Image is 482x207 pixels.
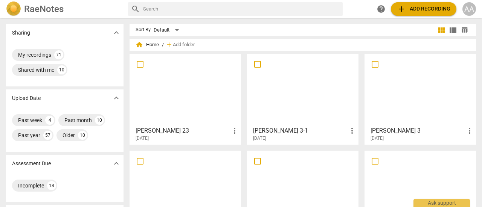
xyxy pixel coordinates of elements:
h2: RaeNotes [24,4,64,14]
h3: Tracy 3 [371,126,465,135]
button: Show more [111,158,122,169]
span: more_vert [348,126,357,135]
span: / [162,42,164,48]
div: 10 [78,131,87,140]
span: [DATE] [371,135,384,142]
button: Show more [111,92,122,104]
span: more_vert [465,126,474,135]
div: 10 [95,116,104,125]
div: 71 [54,50,63,59]
h3: Tracy 3-1 [253,126,348,135]
img: Logo [6,2,21,17]
span: add [397,5,406,14]
span: expand_more [112,159,121,168]
h3: Victor 23 [136,126,230,135]
span: help [377,5,386,14]
div: 57 [43,131,52,140]
button: AA [462,2,476,16]
span: Add folder [173,42,195,48]
span: Add recording [397,5,450,14]
button: Table view [459,24,470,36]
div: Past year [18,131,40,139]
button: List view [447,24,459,36]
span: view_list [448,26,458,35]
div: 4 [45,116,54,125]
div: Shared with me [18,66,54,74]
span: expand_more [112,94,121,103]
span: search [131,5,140,14]
button: Tile view [436,24,447,36]
div: Incomplete [18,182,44,189]
span: table_chart [461,26,468,33]
a: [PERSON_NAME] 3[DATE] [367,56,473,141]
p: Upload Date [12,94,41,102]
div: Default [154,24,182,36]
div: Past week [18,116,42,124]
span: [DATE] [136,135,149,142]
span: view_module [437,26,446,35]
input: Search [143,3,340,15]
span: Home [136,41,159,48]
div: Past month [64,116,92,124]
button: Upload [391,2,456,16]
a: LogoRaeNotes [6,2,122,17]
div: Ask support [413,199,470,207]
span: home [136,41,143,48]
span: expand_more [112,28,121,37]
p: Assessment Due [12,160,51,168]
div: Sort By [136,27,151,33]
span: add [165,41,173,48]
a: [PERSON_NAME] 23[DATE] [132,56,238,141]
p: Sharing [12,29,30,37]
span: [DATE] [253,135,266,142]
a: [PERSON_NAME] 3-1[DATE] [250,56,356,141]
div: My recordings [18,51,51,59]
span: more_vert [230,126,239,135]
div: 10 [57,65,66,74]
button: Show more [111,27,122,38]
div: 18 [47,181,56,190]
div: Older [63,131,75,139]
a: Help [374,2,388,16]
